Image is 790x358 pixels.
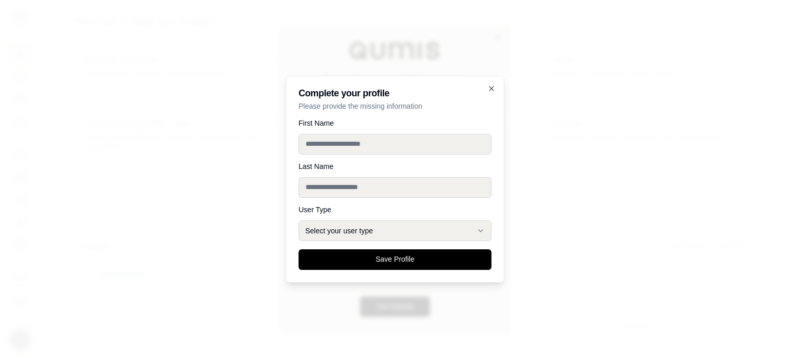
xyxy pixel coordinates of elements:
label: First Name [299,120,492,127]
p: Please provide the missing information [299,101,492,111]
label: User Type [299,206,492,213]
h2: Complete your profile [299,89,492,98]
button: Save Profile [299,249,492,270]
label: Last Name [299,163,492,170]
